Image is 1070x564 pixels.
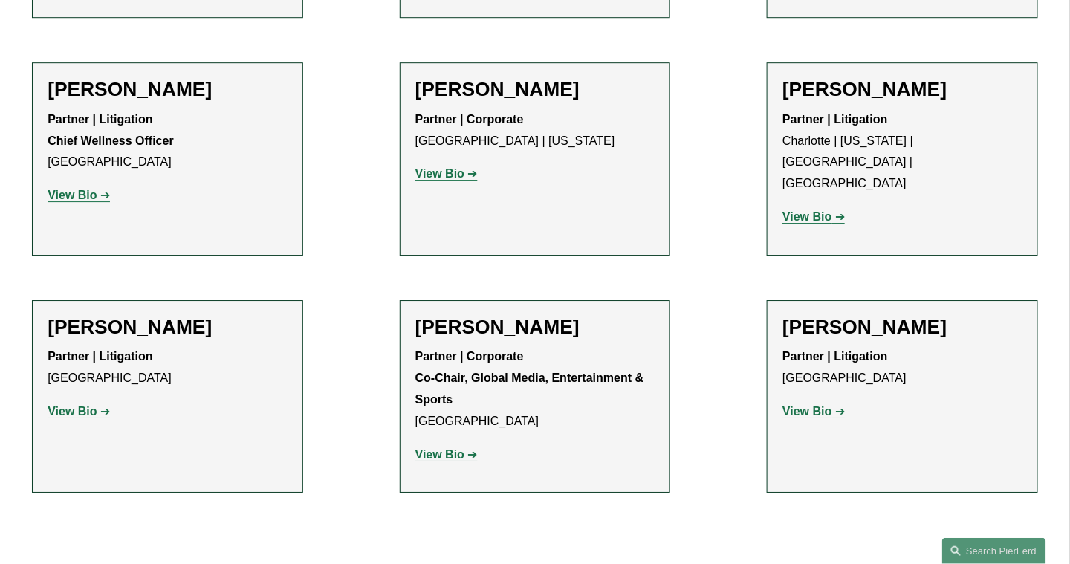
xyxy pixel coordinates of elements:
a: View Bio [415,448,478,461]
strong: Partner | Litigation [48,350,152,363]
strong: View Bio [782,405,831,418]
h2: [PERSON_NAME] [415,316,655,340]
h2: [PERSON_NAME] [782,316,1022,340]
h2: [PERSON_NAME] [48,78,288,102]
strong: View Bio [48,189,97,201]
p: [GEOGRAPHIC_DATA] | [US_STATE] [415,109,655,152]
h2: [PERSON_NAME] [415,78,655,102]
p: Charlotte | [US_STATE] | [GEOGRAPHIC_DATA] | [GEOGRAPHIC_DATA] [782,109,1022,195]
strong: Partner | Corporate [415,113,524,126]
strong: View Bio [48,405,97,418]
a: Search this site [942,538,1046,564]
strong: View Bio [415,167,464,180]
p: [GEOGRAPHIC_DATA] [782,346,1022,389]
p: [GEOGRAPHIC_DATA] [48,109,288,173]
strong: View Bio [415,448,464,461]
strong: Partner | Litigation Chief Wellness Officer [48,113,174,147]
h2: [PERSON_NAME] [782,78,1022,102]
a: View Bio [48,405,110,418]
a: View Bio [415,167,478,180]
a: View Bio [782,405,845,418]
p: [GEOGRAPHIC_DATA] [415,346,655,432]
a: View Bio [782,210,845,223]
p: [GEOGRAPHIC_DATA] [48,346,288,389]
strong: Partner | Corporate Co-Chair, Global Media, Entertainment & Sports [415,350,647,406]
h2: [PERSON_NAME] [48,316,288,340]
strong: Partner | Litigation [782,113,887,126]
strong: Partner | Litigation [782,350,887,363]
strong: View Bio [782,210,831,223]
a: View Bio [48,189,110,201]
